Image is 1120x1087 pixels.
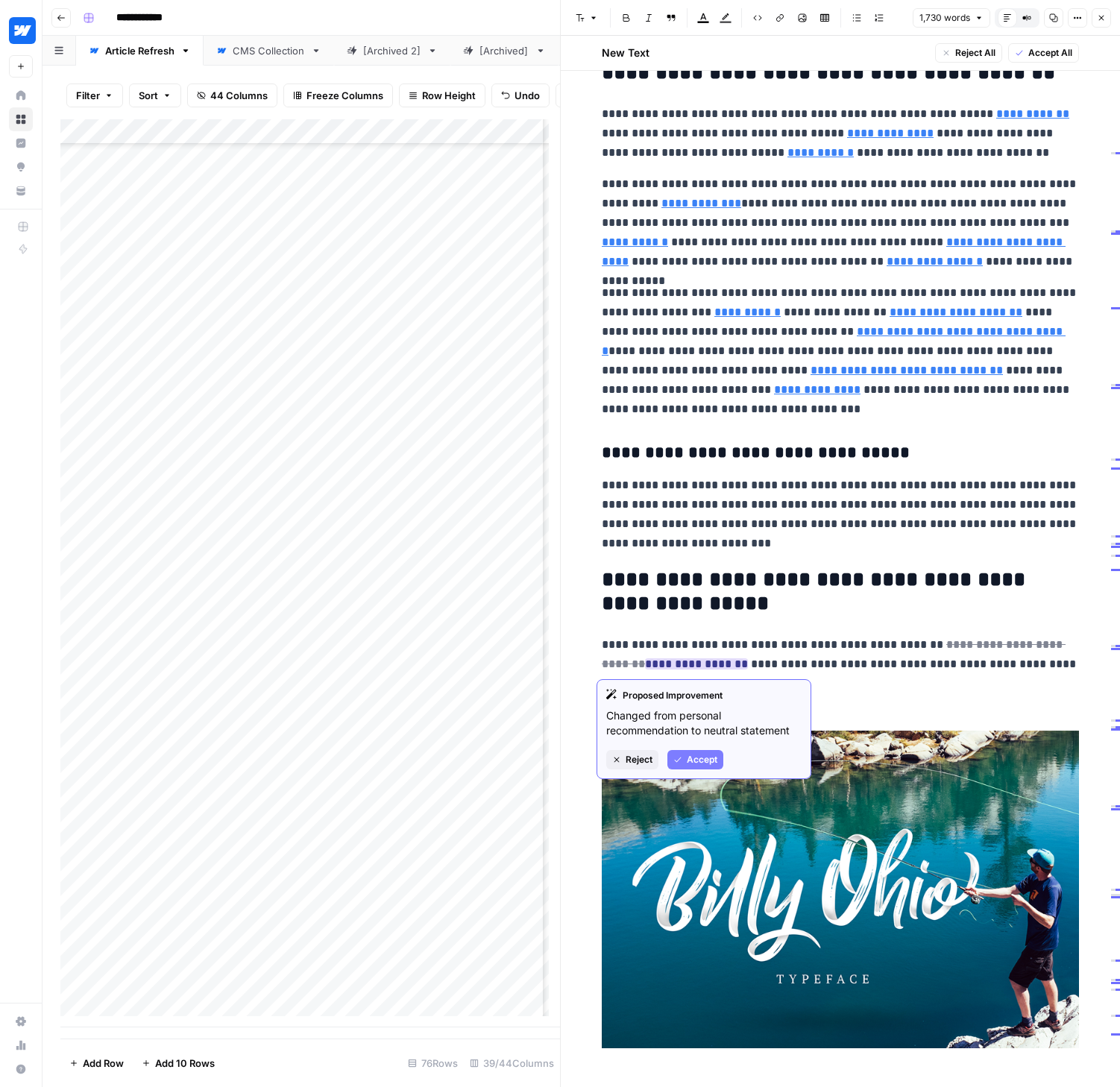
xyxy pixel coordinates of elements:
[1028,46,1072,60] span: Accept All
[626,753,652,766] span: Reject
[233,43,305,58] div: CMS Collection
[105,43,174,58] div: Article Refresh
[306,88,383,103] span: Freeze Columns
[606,689,802,702] div: Proposed Improvement
[76,36,204,66] a: Article Refresh
[913,8,990,28] button: 1,730 words
[450,36,559,66] a: [Archived]
[9,12,33,49] button: Workspace: Webflow
[9,155,33,179] a: Opportunities
[133,1051,224,1075] button: Add 10 Rows
[399,84,485,107] button: Row Height
[66,84,123,107] button: Filter
[139,88,158,103] span: Sort
[9,131,33,155] a: Insights
[187,84,277,107] button: 44 Columns
[1008,43,1079,63] button: Accept All
[155,1056,215,1071] span: Add 10 Rows
[9,1009,33,1033] a: Settings
[602,45,649,60] h2: New Text
[687,753,717,766] span: Accept
[9,17,36,44] img: Webflow Logo
[129,84,181,107] button: Sort
[955,46,995,60] span: Reject All
[9,107,33,131] a: Browse
[76,88,100,103] span: Filter
[464,1051,560,1075] div: 39/44 Columns
[283,84,393,107] button: Freeze Columns
[919,11,970,25] span: 1,730 words
[606,708,802,738] p: Changed from personal recommendation to neutral statement
[402,1051,464,1075] div: 76 Rows
[210,88,268,103] span: 44 Columns
[606,750,658,769] button: Reject
[9,1033,33,1057] a: Usage
[667,750,723,769] button: Accept
[515,88,540,103] span: Undo
[9,84,33,107] a: Home
[9,1057,33,1081] button: Help + Support
[422,88,476,103] span: Row Height
[935,43,1002,63] button: Reject All
[491,84,550,107] button: Undo
[83,1056,124,1071] span: Add Row
[334,36,450,66] a: [Archived 2]
[9,179,33,203] a: Your Data
[60,1051,133,1075] button: Add Row
[479,43,529,58] div: [Archived]
[363,43,421,58] div: [Archived 2]
[204,36,334,66] a: CMS Collection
